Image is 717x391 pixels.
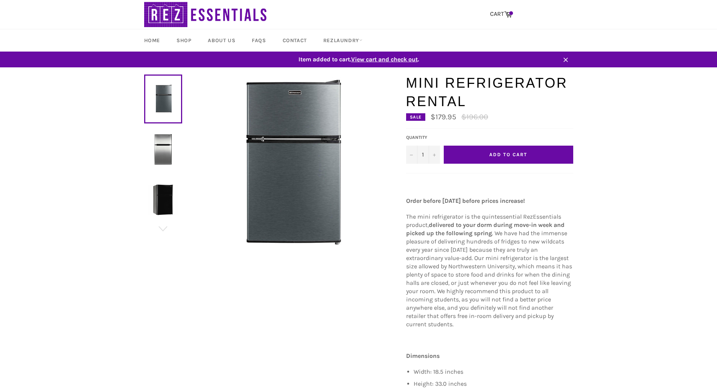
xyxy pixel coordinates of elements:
[406,213,561,228] span: The mini refrigerator is the quintessential RezEssentials product,
[148,134,178,164] img: Mini Refrigerator Rental
[406,74,573,111] h1: Mini Refrigerator Rental
[414,368,573,376] li: Width: 18.5 inches
[137,52,581,67] a: Item added to cart.View cart and check out.
[444,146,573,164] button: Add to Cart
[461,113,488,121] s: $196.00
[406,197,525,204] strong: Order before [DATE] before prices increase!
[316,29,370,52] a: RezLaundry
[489,152,527,157] span: Add to Cart
[200,74,381,254] img: Mini Refrigerator Rental
[406,113,425,121] div: Sale
[137,55,581,64] span: Item added to cart. .
[429,146,440,164] button: Increase quantity
[137,29,167,52] a: Home
[275,29,314,52] a: Contact
[431,113,456,121] span: $179.95
[406,146,417,164] button: Decrease quantity
[244,29,273,52] a: FAQs
[486,6,516,22] a: CART
[148,184,178,215] img: Mini Refrigerator Rental
[169,29,199,52] a: Shop
[200,29,243,52] a: About Us
[351,56,418,63] span: View cart and check out
[406,352,440,359] strong: Dimensions
[414,380,573,388] li: Height: 33.0 inches
[406,134,440,141] label: Quantity
[406,230,572,328] span: . We have had the immense pleasure of delivering hundreds of fridges to new wildcats every year s...
[406,221,565,237] strong: delivered to your dorm during move-in week and picked up the following spring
